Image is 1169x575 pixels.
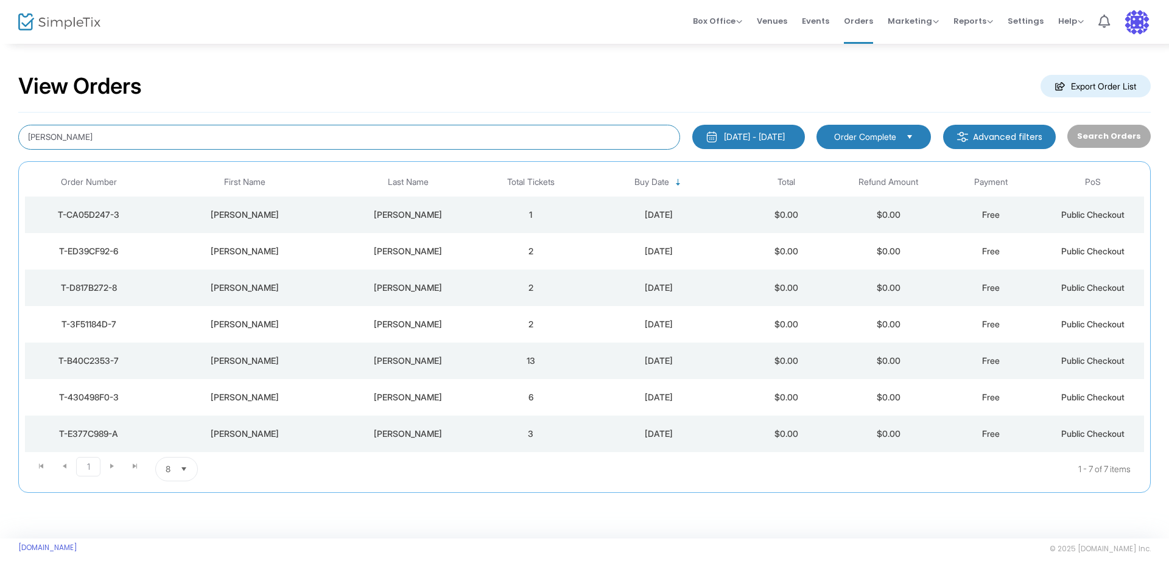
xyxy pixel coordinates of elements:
[585,355,732,367] div: 8/27/2025
[480,379,582,416] td: 6
[1061,282,1125,293] span: Public Checkout
[18,543,77,552] a: [DOMAIN_NAME]
[1058,15,1084,27] span: Help
[340,245,477,257] div: Solomon
[480,197,582,233] td: 1
[735,197,838,233] td: $0.00
[1085,177,1101,187] span: PoS
[982,246,1000,256] span: Free
[837,416,939,452] td: $0.00
[388,177,429,187] span: Last Name
[837,379,939,416] td: $0.00
[1061,319,1125,329] span: Public Checkout
[706,131,718,143] img: monthly
[28,355,150,367] div: T-B40C2353-7
[735,168,838,197] th: Total
[340,209,477,221] div: cohen
[735,343,838,379] td: $0.00
[224,177,265,187] span: First Name
[480,270,582,306] td: 2
[166,463,170,475] span: 8
[156,245,334,257] div: Martin
[156,391,334,403] div: Martin
[982,428,1000,439] span: Free
[156,318,334,330] div: Clive
[982,355,1000,366] span: Free
[28,209,150,221] div: T-CA05D247-3
[340,282,477,294] div: Rosenman
[156,209,334,221] div: Martin
[25,168,1144,452] div: Data table
[340,428,477,440] div: Martin
[480,416,582,452] td: 3
[340,355,477,367] div: Martin
[480,168,582,197] th: Total Tickets
[837,270,939,306] td: $0.00
[837,306,939,343] td: $0.00
[888,15,939,27] span: Marketing
[693,15,742,27] span: Box Office
[982,392,1000,402] span: Free
[156,355,334,367] div: Luke
[837,343,939,379] td: $0.00
[634,177,669,187] span: Buy Date
[28,318,150,330] div: T-3F51184D-7
[735,233,838,270] td: $0.00
[585,209,732,221] div: 9/15/2025
[837,233,939,270] td: $0.00
[480,306,582,343] td: 2
[1061,355,1125,366] span: Public Checkout
[724,131,785,143] div: [DATE] - [DATE]
[757,5,787,37] span: Venues
[844,5,873,37] span: Orders
[156,282,334,294] div: Martin
[585,428,732,440] div: 8/20/2025
[735,306,838,343] td: $0.00
[76,457,100,476] span: Page 1
[18,125,680,150] input: Search by name, email, phone, order number, ip address, or last 4 digits of card
[175,458,192,481] button: Select
[28,391,150,403] div: T-430498F0-3
[1050,544,1151,554] span: © 2025 [DOMAIN_NAME] Inc.
[340,391,477,403] div: Paley
[28,282,150,294] div: T-D817B272-8
[982,319,1000,329] span: Free
[585,391,732,403] div: 8/21/2025
[480,343,582,379] td: 13
[1061,209,1125,220] span: Public Checkout
[1041,75,1151,97] m-button: Export Order List
[943,125,1056,149] m-button: Advanced filters
[585,282,732,294] div: 9/1/2025
[735,270,838,306] td: $0.00
[480,233,582,270] td: 2
[982,209,1000,220] span: Free
[28,245,150,257] div: T-ED39CF92-6
[735,379,838,416] td: $0.00
[974,177,1008,187] span: Payment
[834,131,896,143] span: Order Complete
[1008,5,1044,37] span: Settings
[953,15,993,27] span: Reports
[957,131,969,143] img: filter
[837,168,939,197] th: Refund Amount
[802,5,829,37] span: Events
[585,318,732,330] div: 8/29/2025
[1061,428,1125,439] span: Public Checkout
[982,282,1000,293] span: Free
[1061,392,1125,402] span: Public Checkout
[585,245,732,257] div: 9/2/2025
[61,177,117,187] span: Order Number
[18,73,142,100] h2: View Orders
[156,428,334,440] div: Anne
[1061,246,1125,256] span: Public Checkout
[837,197,939,233] td: $0.00
[901,130,918,144] button: Select
[340,318,477,330] div: Martin
[319,457,1131,481] kendo-pager-info: 1 - 7 of 7 items
[28,428,150,440] div: T-E377C989-A
[673,178,683,187] span: Sortable
[735,416,838,452] td: $0.00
